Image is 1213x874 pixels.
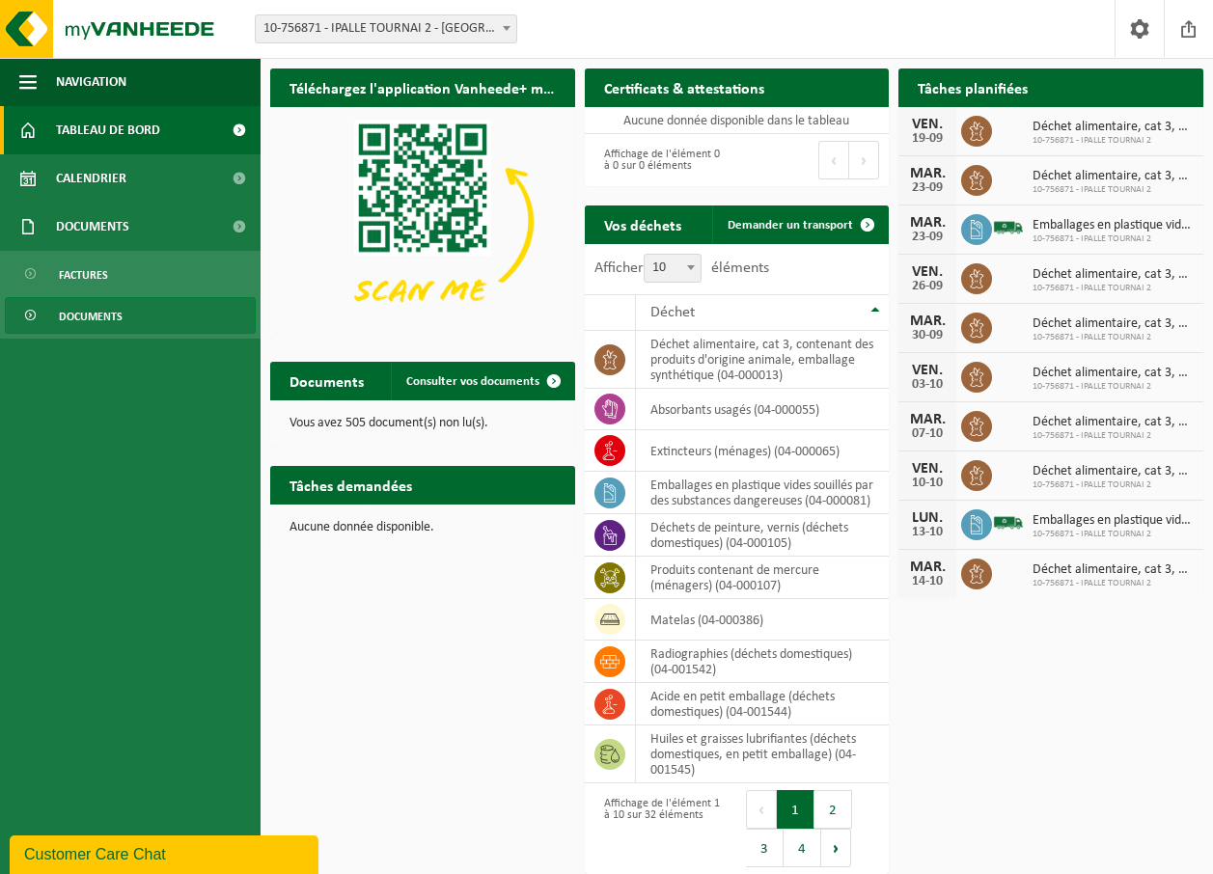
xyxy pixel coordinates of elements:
div: LUN. [908,510,947,526]
span: Navigation [56,58,126,106]
p: Vous avez 505 document(s) non lu(s). [289,417,556,430]
h2: Documents [270,362,383,399]
span: Documents [56,203,129,251]
td: Radiographies (déchets domestiques) (04-001542) [636,641,890,683]
span: Déchet alimentaire, cat 3, contenant des produits d'origine animale, emballage s... [1033,366,1194,381]
td: déchets de peinture, vernis (déchets domestiques) (04-000105) [636,514,890,557]
td: extincteurs (ménages) (04-000065) [636,430,890,472]
h2: Téléchargez l'application Vanheede+ maintenant! [270,68,575,106]
td: huiles et graisses lubrifiantes (déchets domestiques, en petit emballage) (04-001545) [636,725,890,783]
label: Afficher éléments [594,260,769,276]
td: matelas (04-000386) [636,599,890,641]
span: Documents [59,298,123,335]
img: Download de VHEPlus App [270,107,575,336]
div: 14-10 [908,575,947,588]
span: Déchet alimentaire, cat 3, contenant des produits d'origine animale, emballage s... [1033,464,1194,479]
div: MAR. [908,560,947,575]
td: déchet alimentaire, cat 3, contenant des produits d'origine animale, emballage synthétique (04-00... [636,331,890,389]
img: BL-SO-LV [992,211,1025,244]
span: Demander un transport [728,219,853,232]
div: 23-09 [908,181,947,195]
a: Demander un transport [712,205,887,244]
div: VEN. [908,264,947,280]
span: 10-756871 - IPALLE TOURNAI 2 [1033,479,1194,491]
td: emballages en plastique vides souillés par des substances dangereuses (04-000081) [636,472,890,514]
span: 10-756871 - IPALLE TOURNAI 2 [1033,332,1194,343]
div: 30-09 [908,329,947,342]
span: 10-756871 - IPALLE TOURNAI 2 - TOURNAI [255,14,517,43]
span: 10-756871 - IPALLE TOURNAI 2 [1033,381,1194,393]
span: 10-756871 - IPALLE TOURNAI 2 - TOURNAI [256,15,516,42]
button: Next [849,141,879,179]
span: Emballages en plastique vides souillés par des substances dangereuses [1033,218,1194,233]
div: MAR. [908,314,947,329]
span: 10-756871 - IPALLE TOURNAI 2 [1033,529,1194,540]
a: Documents [5,297,256,334]
span: 10 [644,254,702,283]
span: 10-756871 - IPALLE TOURNAI 2 [1033,233,1194,245]
span: 10-756871 - IPALLE TOURNAI 2 [1033,578,1194,589]
span: Emballages en plastique vides souillés par des substances dangereuses [1033,513,1194,529]
button: 2 [814,790,852,829]
div: 07-10 [908,427,947,441]
a: Consulter vos documents [391,362,573,400]
span: 10 [645,255,701,282]
a: Factures [5,256,256,292]
span: 10-756871 - IPALLE TOURNAI 2 [1033,430,1194,442]
iframe: chat widget [10,832,322,874]
button: 1 [777,790,814,829]
button: Previous [746,790,777,829]
span: Déchet alimentaire, cat 3, contenant des produits d'origine animale, emballage s... [1033,415,1194,430]
span: Déchet alimentaire, cat 3, contenant des produits d'origine animale, emballage s... [1033,316,1194,332]
div: 19-09 [908,132,947,146]
span: Factures [59,257,108,293]
span: Déchet alimentaire, cat 3, contenant des produits d'origine animale, emballage s... [1033,120,1194,135]
div: 10-10 [908,477,947,490]
span: Déchet alimentaire, cat 3, contenant des produits d'origine animale, emballage s... [1033,562,1194,578]
div: 13-10 [908,526,947,539]
h2: Vos déchets [585,205,701,243]
div: 03-10 [908,378,947,392]
td: acide en petit emballage (déchets domestiques) (04-001544) [636,683,890,725]
h2: Tâches planifiées [898,68,1047,106]
h2: Certificats & attestations [585,68,784,106]
span: Déchet alimentaire, cat 3, contenant des produits d'origine animale, emballage s... [1033,267,1194,283]
td: absorbants usagés (04-000055) [636,389,890,430]
span: Déchet alimentaire, cat 3, contenant des produits d'origine animale, emballage s... [1033,169,1194,184]
div: MAR. [908,166,947,181]
div: VEN. [908,363,947,378]
div: MAR. [908,412,947,427]
button: Next [821,829,851,867]
div: 23-09 [908,231,947,244]
button: Previous [818,141,849,179]
span: Déchet [650,305,695,320]
div: Affichage de l'élément 1 à 10 sur 32 éléments [594,788,728,869]
span: 10-756871 - IPALLE TOURNAI 2 [1033,184,1194,196]
button: 4 [784,829,821,867]
span: Tableau de bord [56,106,160,154]
span: 10-756871 - IPALLE TOURNAI 2 [1033,135,1194,147]
div: VEN. [908,117,947,132]
p: Aucune donnée disponible. [289,521,556,534]
span: 10-756871 - IPALLE TOURNAI 2 [1033,283,1194,294]
div: VEN. [908,461,947,477]
div: MAR. [908,215,947,231]
div: 26-09 [908,280,947,293]
div: Affichage de l'élément 0 à 0 sur 0 éléments [594,139,728,181]
td: Aucune donnée disponible dans le tableau [585,107,890,134]
h2: Tâches demandées [270,466,431,504]
span: Calendrier [56,154,126,203]
img: BL-SO-LV [992,506,1025,539]
button: 3 [746,829,784,867]
td: produits contenant de mercure (ménagers) (04-000107) [636,557,890,599]
span: Consulter vos documents [406,375,539,388]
